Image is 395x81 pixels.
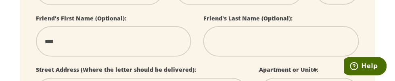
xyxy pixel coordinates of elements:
label: Apartment or Unit#: [259,66,319,73]
iframe: Opens a widget where you can find more information [344,57,387,77]
label: Street Address (Where the letter should be delivered): [36,66,196,73]
label: Friend's First Name (Optional): [36,14,126,22]
label: Friend's Last Name (Optional): [203,14,293,22]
